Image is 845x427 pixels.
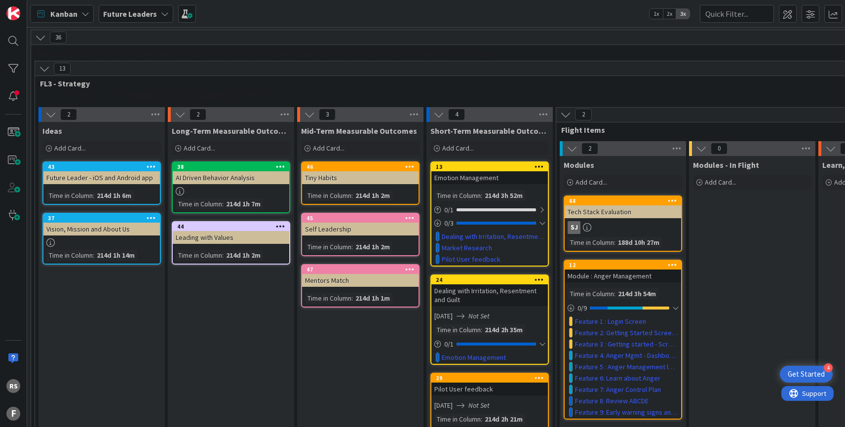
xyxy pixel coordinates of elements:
div: Time in Column [46,250,93,261]
div: Emotion Management [431,171,548,184]
span: : [351,241,353,252]
span: 0 / 3 [444,218,454,229]
div: 38 [177,163,289,170]
div: 214d 2h 35m [482,324,525,335]
a: Emotion Management [442,352,506,363]
a: Feature 3 : Getting started - Screen Displays [575,339,678,349]
span: : [351,293,353,304]
div: 29Pilot User feedback [431,374,548,395]
div: Self Leadership [302,223,419,235]
span: 0 / 1 [444,205,454,215]
span: Long-Term Measurable Outcomes [172,126,290,136]
div: 43 [43,162,160,171]
span: Kanban [50,8,77,20]
a: 45Self LeadershipTime in Column:214d 1h 2m [301,213,420,256]
div: Time in Column [305,241,351,252]
div: 29 [436,375,548,382]
div: 45 [307,215,419,222]
a: Feature 1 : Login Screen [575,316,646,327]
div: Time in Column [434,414,481,425]
span: : [222,198,224,209]
a: Feature 2: Getting Started Screen - Add profile [575,328,678,338]
div: 29 [431,374,548,383]
div: 46 [302,162,419,171]
span: Mid-Term Measurable Outcomes [301,126,417,136]
span: : [222,250,224,261]
div: Time in Column [434,190,481,201]
div: 45 [302,214,419,223]
span: Add Card... [54,144,86,153]
span: 2x [663,9,676,19]
a: Market Research [442,243,492,253]
div: 24 [431,275,548,284]
div: 4 [824,363,833,372]
span: [DATE] [434,311,453,321]
div: 214d 1h 1m [353,293,392,304]
span: 13 [54,63,71,75]
a: 37Vision, Mission and About UsTime in Column:214d 1h 14m [42,213,161,265]
span: Understand and manage your flow between teams. Connect your levels to each other, creating a shar... [36,50,497,59]
input: Quick Filter... [700,5,774,23]
div: 37Vision, Mission and About Us [43,214,160,235]
span: . The direction and [154,91,203,100]
div: Time in Column [46,190,93,201]
span: 2 [581,143,598,155]
div: 13 [436,163,548,170]
span: Add Card... [705,178,736,187]
span: 3x [676,9,690,19]
div: Get Started [788,369,825,379]
span: : [614,288,615,299]
span: : [351,190,353,201]
div: SJ [568,221,580,234]
div: 45Self Leadership [302,214,419,235]
strong: Strategy [126,91,154,100]
div: Leading with Values [173,231,289,244]
div: 12Module : Anger Management [565,261,681,282]
div: 43 [48,163,160,170]
div: Vision, Mission and About Us [43,223,160,235]
a: 38AI Driven Behavior AnalysisTime in Column:214d 1h 7m [172,161,290,213]
div: 0/3 [431,217,548,230]
a: Feature 5 : Anger Management log - Daily [575,362,678,372]
div: 214d 2h 21m [482,414,525,425]
div: 37 [43,214,160,223]
div: 38 [173,162,289,171]
a: Feature 6: Learn about Anger [575,373,660,384]
span: 0 / 9 [577,303,587,313]
div: Time in Column [305,293,351,304]
div: 214d 1h 2m [353,190,392,201]
div: F [6,407,20,421]
div: Open Get Started checklist, remaining modules: 4 [780,366,833,383]
div: 214d 1h 7m [224,198,263,209]
div: 24Dealing with Irritation, Resentment and Guilt [431,275,548,306]
a: 12Module : Anger ManagementTime in Column:214d 3h 54m0/9Feature 1 : Login ScreenFeature 2: Gettin... [564,260,682,420]
b: Future Leaders [103,9,157,19]
div: 43Future Leader - iOS and Android app [43,162,160,184]
span: : [481,414,482,425]
div: 68 [565,196,681,205]
div: Module : Anger Management [565,270,681,282]
a: Feature 7: Anger Control Plan [575,385,661,395]
a: 44Leading with ValuesTime in Column:214d 1h 2m [172,221,290,265]
div: AI Driven Behavior Analysis [173,171,289,184]
span: 2 [190,109,206,120]
a: Feature 8: Review ABCDE [575,396,649,406]
span: : [93,250,94,261]
div: Time in Column [568,288,614,299]
div: 12 [565,261,681,270]
div: 38AI Driven Behavior Analysis [173,162,289,184]
div: 46Tiny Habits [302,162,419,184]
div: 44 [173,222,289,231]
a: Pilot User feedback [442,254,500,265]
div: 214d 1h 14m [94,250,137,261]
a: Feature 9: Early warning signs and Triggers [575,407,678,418]
a: 43Future Leader - iOS and Android appTime in Column:214d 1h 6m [42,161,161,205]
div: 0/1 [431,204,548,216]
span: At the top of Guiding us we have [40,91,126,100]
span: of the company. [227,91,270,100]
div: 47 [302,265,419,274]
a: Dealing with Irritation, Resentment and Guilt [442,232,545,242]
span: Support [21,1,45,13]
div: Tiny Habits [302,171,419,184]
span: 0 [711,143,728,155]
